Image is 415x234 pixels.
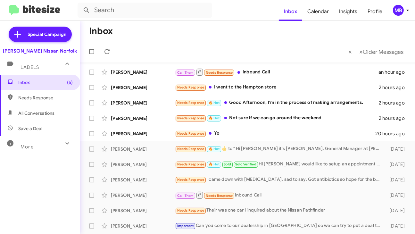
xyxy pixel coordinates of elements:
[334,2,362,21] a: Insights
[111,115,175,121] div: [PERSON_NAME]
[9,27,72,42] a: Special Campaign
[344,45,356,58] button: Previous
[279,2,302,21] a: Inbox
[209,116,220,120] span: 🔥 Hot
[111,69,175,75] div: [PERSON_NAME]
[111,192,175,198] div: [PERSON_NAME]
[387,5,408,16] button: MB
[177,208,204,213] span: Needs Response
[175,130,375,137] div: Yo
[111,177,175,183] div: [PERSON_NAME]
[235,162,256,166] span: Sold Verified
[379,115,410,121] div: 2 hours ago
[175,68,378,76] div: Inbound Call
[359,48,363,56] span: »
[177,101,204,105] span: Needs Response
[177,147,204,151] span: Needs Response
[302,2,334,21] a: Calendar
[18,79,73,86] span: Inbox
[384,192,410,198] div: [DATE]
[177,116,204,120] span: Needs Response
[175,145,384,153] div: ​👍​ to “ Hi [PERSON_NAME] it's [PERSON_NAME], General Manager at [PERSON_NAME] Nissan of [GEOGRAP...
[111,207,175,214] div: [PERSON_NAME]
[393,5,404,16] div: MB
[177,178,204,182] span: Needs Response
[175,99,379,106] div: Good Afternoon, I'm in the process of making arrangements.
[379,100,410,106] div: 2 hours ago
[384,161,410,168] div: [DATE]
[21,144,34,150] span: More
[384,146,410,152] div: [DATE]
[111,146,175,152] div: [PERSON_NAME]
[206,71,233,75] span: Needs Response
[384,207,410,214] div: [DATE]
[177,194,194,198] span: Call Them
[345,45,407,58] nav: Page navigation example
[78,3,212,18] input: Search
[224,162,231,166] span: Sold
[175,84,379,91] div: I went to the Hampton store
[175,191,384,199] div: Inbound Call
[18,125,42,132] span: Save a Deal
[209,162,220,166] span: 🔥 Hot
[175,114,379,122] div: Not sure if we can go around the weekend
[89,26,113,36] h1: Inbox
[378,69,410,75] div: an hour ago
[175,176,384,183] div: I came down with [MEDICAL_DATA], sad to say. Got antibiotics so hope for the best. Plus, I am loo...
[375,130,410,137] div: 20 hours ago
[18,110,54,116] span: All Conversations
[28,31,67,38] span: Special Campaign
[111,130,175,137] div: [PERSON_NAME]
[177,85,204,89] span: Needs Response
[177,131,204,136] span: Needs Response
[3,48,77,54] div: [PERSON_NAME] Nissan Norfolk
[111,84,175,91] div: [PERSON_NAME]
[175,161,384,168] div: Hi [PERSON_NAME] would like to setup an appointment for [DATE] morning to rebook at the 2023 outl...
[362,2,387,21] a: Profile
[384,177,410,183] div: [DATE]
[206,194,233,198] span: Needs Response
[175,207,384,214] div: Their was one car I inquired about the Nissan Pathfinder
[177,224,194,228] span: Important
[348,48,352,56] span: «
[111,223,175,229] div: [PERSON_NAME]
[67,79,73,86] span: (5)
[384,223,410,229] div: [DATE]
[177,71,194,75] span: Call Them
[209,147,220,151] span: 🔥 Hot
[18,95,73,101] span: Needs Response
[175,222,384,230] div: Can you come to our dealership in [GEOGRAPHIC_DATA] so we can try to put a deal together for you?
[111,100,175,106] div: [PERSON_NAME]
[355,45,407,58] button: Next
[209,101,220,105] span: 🔥 Hot
[363,48,403,55] span: Older Messages
[379,84,410,91] div: 2 hours ago
[21,64,39,70] span: Labels
[111,161,175,168] div: [PERSON_NAME]
[177,162,204,166] span: Needs Response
